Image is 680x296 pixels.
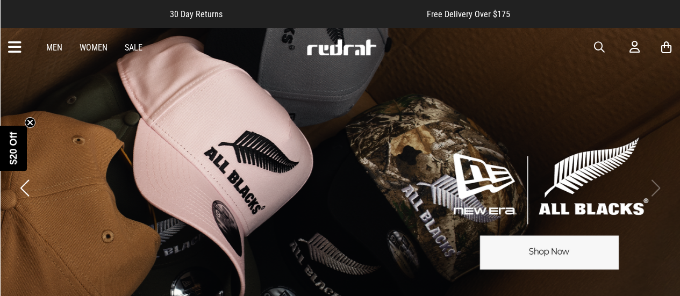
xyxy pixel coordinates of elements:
[25,117,35,128] button: Close teaser
[8,132,19,164] span: $20 Off
[306,39,377,55] img: Redrat logo
[125,42,142,53] a: Sale
[427,9,510,19] span: Free Delivery Over $175
[170,9,223,19] span: 30 Day Returns
[244,9,405,19] iframe: Customer reviews powered by Trustpilot
[17,176,32,200] button: Previous slide
[9,4,41,37] button: Open LiveChat chat widget
[648,176,663,200] button: Next slide
[80,42,108,53] a: Women
[46,42,62,53] a: Men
